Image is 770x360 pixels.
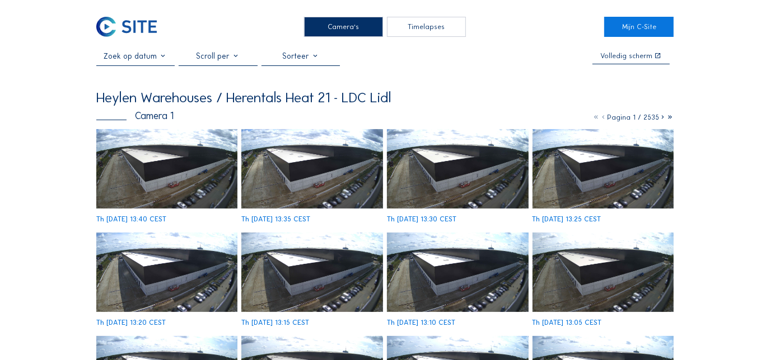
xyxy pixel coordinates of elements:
img: image_52990233 [387,129,528,209]
div: Th [DATE] 13:35 CEST [241,216,310,223]
div: Heylen Warehouses / Herentals Heat 21 - LDC Lidl [96,91,391,105]
div: Timelapses [387,17,465,37]
div: Camera's [304,17,382,37]
img: image_52989749 [241,233,382,312]
img: C-SITE Logo [96,17,157,37]
div: Th [DATE] 13:20 CEST [96,319,166,326]
img: image_52990295 [241,129,382,209]
img: image_52990437 [96,129,237,209]
img: image_52989896 [96,233,237,312]
img: image_52990051 [533,129,674,209]
a: C-SITE Logo [96,17,166,37]
div: Th [DATE] 13:30 CEST [387,216,456,223]
div: Th [DATE] 13:40 CEST [96,216,166,223]
div: Th [DATE] 13:10 CEST [387,319,455,326]
img: image_52989532 [533,233,674,312]
div: Th [DATE] 13:25 CEST [533,216,601,223]
a: Mijn C-Site [604,17,674,37]
input: Zoek op datum 󰅀 [96,51,175,61]
div: Volledig scherm [601,53,653,60]
div: Camera 1 [96,111,174,121]
span: Pagina 1 / 2535 [607,113,659,121]
img: image_52989688 [387,233,528,312]
div: Th [DATE] 13:15 CEST [241,319,309,326]
div: Th [DATE] 13:05 CEST [533,319,602,326]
